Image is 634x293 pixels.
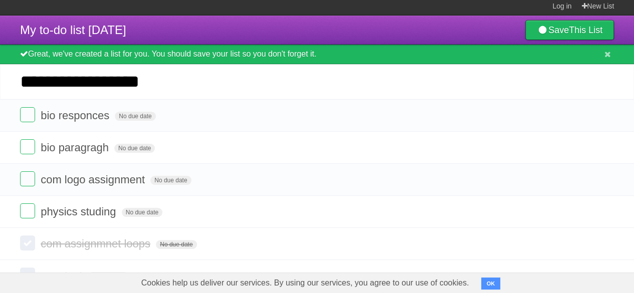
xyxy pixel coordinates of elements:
[41,205,118,218] span: physics studing
[131,273,479,293] span: Cookies help us deliver our services. By using our services, you agree to our use of cookies.
[150,176,191,185] span: No due date
[115,112,155,121] span: No due date
[20,107,35,122] label: Done
[569,25,602,35] b: This List
[481,277,501,289] button: OK
[156,240,196,249] span: No due date
[114,144,155,153] span: No due date
[41,141,111,154] span: bio paragragh
[20,139,35,154] label: Done
[20,203,35,218] label: Done
[525,20,614,40] a: SaveThis List
[20,171,35,186] label: Done
[20,267,35,282] label: Done
[122,208,162,217] span: No due date
[20,23,126,37] span: My to-do list [DATE]
[41,109,112,122] span: bio responces
[41,237,153,250] span: com assignmnet loops
[41,269,85,282] span: com test
[41,173,147,186] span: com logo assignment
[20,235,35,250] label: Done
